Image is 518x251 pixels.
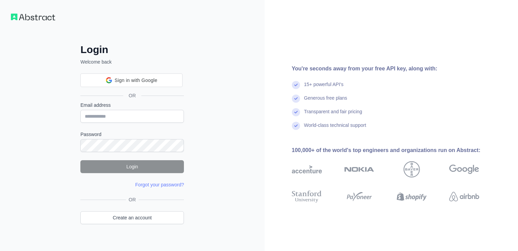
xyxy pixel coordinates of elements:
[123,92,141,99] span: OR
[304,108,362,122] div: Transparent and fair pricing
[80,44,184,56] h2: Login
[449,189,479,204] img: airbnb
[344,161,374,178] img: nokia
[304,81,344,95] div: 15+ powerful API's
[304,122,366,135] div: World-class technical support
[292,189,322,204] img: stanford university
[292,146,501,154] div: 100,000+ of the world's top engineers and organizations run on Abstract:
[115,77,157,84] span: Sign in with Google
[344,189,374,204] img: payoneer
[11,14,55,20] img: Workflow
[80,102,184,108] label: Email address
[397,189,427,204] img: shopify
[135,182,184,187] a: Forgot your password?
[292,122,300,130] img: check mark
[80,58,184,65] p: Welcome back
[292,108,300,116] img: check mark
[304,95,347,108] div: Generous free plans
[292,81,300,89] img: check mark
[80,131,184,138] label: Password
[80,211,184,224] a: Create an account
[292,65,501,73] div: You're seconds away from your free API key, along with:
[80,73,183,87] div: Sign in with Google
[126,196,139,203] span: OR
[449,161,479,178] img: google
[80,160,184,173] button: Login
[292,95,300,103] img: check mark
[292,161,322,178] img: accenture
[404,161,420,178] img: bayer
